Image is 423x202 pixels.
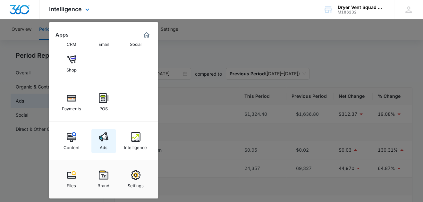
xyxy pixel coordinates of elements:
div: Brand [97,180,109,188]
a: Content [59,129,84,153]
a: POS [91,90,116,114]
a: Payments [59,90,84,114]
div: Ads [100,142,107,150]
div: Intelligence [124,142,147,150]
a: Marketing 360® Dashboard [141,30,152,40]
div: Social [130,38,141,47]
a: Intelligence [123,129,148,153]
div: POS [99,103,108,111]
a: Shop [59,51,84,76]
a: Brand [91,167,116,191]
div: Settings [128,180,144,188]
div: Content [63,142,80,150]
div: Shop [66,64,77,72]
div: Email [98,38,109,47]
div: account name [338,5,385,10]
h2: Apps [55,32,69,38]
a: Ads [91,129,116,153]
div: account id [338,10,385,14]
a: Files [59,167,84,191]
div: CRM [67,38,76,47]
a: Settings [123,167,148,191]
div: Payments [62,103,81,111]
div: Files [67,180,76,188]
span: Intelligence [49,6,82,13]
